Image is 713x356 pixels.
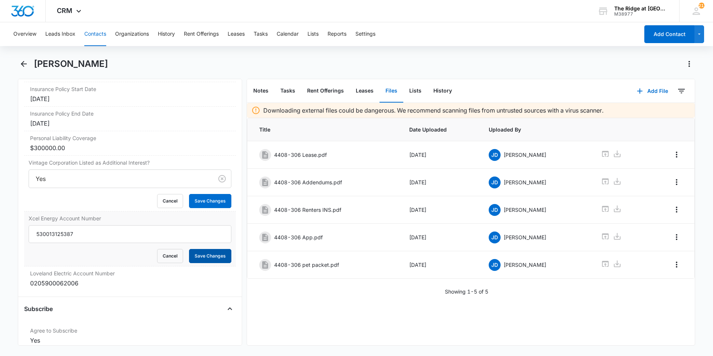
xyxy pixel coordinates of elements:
button: Overflow Menu [671,176,683,188]
button: Close [224,303,236,315]
div: Agree to SubscribeYes [24,324,236,348]
button: Calendar [277,22,299,46]
p: 4408-306 Addendums.pdf [274,178,342,186]
div: account name [614,6,668,12]
input: Xcel Energy Account Number [29,225,231,243]
button: Leases [228,22,245,46]
td: [DATE] [400,141,480,169]
p: [PERSON_NAME] [504,206,546,214]
button: Overflow Menu [671,204,683,216]
td: [DATE] [400,169,480,196]
button: Overflow Menu [671,231,683,243]
div: Personal Liability Coverage$300000.00 [24,131,236,156]
label: Loveland Electric Account Number [30,269,230,277]
label: Agree to Subscribe [30,327,230,334]
span: JD [489,259,501,271]
p: 4408-306 App.pdf [274,233,323,241]
button: History [427,80,458,103]
span: JD [489,232,501,243]
div: [DATE] [30,119,230,128]
button: Overflow Menu [671,149,683,161]
p: [PERSON_NAME] [504,151,546,159]
td: [DATE] [400,251,480,279]
label: Personal Liability Coverage [30,134,230,142]
button: Leads Inbox [45,22,75,46]
div: Insurance Policy Start Date[DATE] [24,82,236,107]
button: Notes [247,80,274,103]
button: Filters [675,85,687,97]
button: Tasks [254,22,268,46]
div: Yes [30,336,230,345]
button: Organizations [115,22,149,46]
div: account id [614,12,668,17]
p: [PERSON_NAME] [504,178,546,186]
button: Cancel [157,249,183,263]
label: Insurance Policy Start Date [30,85,230,93]
div: [DATE] [30,94,230,103]
button: Save Changes [189,249,231,263]
label: Vintage Corporation Listed as Additional Interest? [29,159,231,166]
button: Lists [307,22,319,46]
button: Actions [683,58,695,70]
label: Xcel Energy Account Number [29,214,231,222]
span: CRM [57,7,72,14]
span: Date Uploaded [409,126,471,133]
button: Overflow Menu [671,259,683,271]
button: Add File [629,82,675,100]
td: [DATE] [400,196,480,224]
p: [PERSON_NAME] [504,233,546,241]
button: Leases [350,80,380,103]
button: Files [380,80,403,103]
p: 4408-306 Renters INS.pdf [274,206,341,214]
button: Reports [328,22,346,46]
button: Rent Offerings [301,80,350,103]
div: 0205900062006 [30,279,230,288]
div: Loveland Electric Account Number0205900062006 [24,266,236,291]
span: JD [489,177,501,188]
div: Insurance Policy End Date[DATE] [24,107,236,131]
label: Insurance Policy End Date [30,110,230,117]
h4: Subscribe [24,304,53,313]
dd: $300000.00 [30,143,230,152]
span: JD [489,204,501,216]
button: Add Contact [644,25,694,43]
p: Downloading external files could be dangerous. We recommend scanning files from untrusted sources... [263,106,603,115]
button: Save Changes [189,194,231,208]
p: 4408-306 pet packet.pdf [274,261,339,269]
td: [DATE] [400,224,480,251]
button: Back [18,58,29,70]
span: Uploaded By [489,126,583,133]
button: Clear [216,173,228,185]
span: 212 [699,3,704,9]
p: 4408-306 Lease.pdf [274,151,327,159]
button: Settings [355,22,375,46]
button: Tasks [274,80,301,103]
span: Title [259,126,391,133]
span: JD [489,149,501,161]
button: Cancel [157,194,183,208]
button: Lists [403,80,427,103]
p: [PERSON_NAME] [504,261,546,269]
div: notifications count [699,3,704,9]
button: History [158,22,175,46]
h1: [PERSON_NAME] [34,58,108,69]
button: Rent Offerings [184,22,219,46]
button: Contacts [84,22,106,46]
p: Showing 1-5 of 5 [445,288,488,295]
button: Overview [13,22,36,46]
